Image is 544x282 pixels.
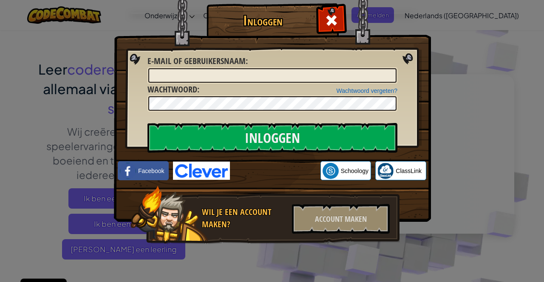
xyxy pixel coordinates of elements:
[315,214,367,224] font: Account maken
[341,168,368,174] font: Schoology
[120,163,136,179] img: facebook_small.png
[147,84,197,95] font: Wachtwoord
[202,206,272,230] font: Wil je een account maken?
[138,168,164,174] font: Facebook
[230,162,320,180] iframe: Knop Inloggen met Google
[323,163,339,179] img: schoology.png
[246,55,248,67] font: :
[147,55,246,67] font: E-mail of gebruikersnaam
[243,11,283,30] font: Inloggen
[197,84,199,95] font: :
[377,163,394,179] img: classlink-logo-small.png
[173,162,230,180] img: clever-logo-blue.png
[396,168,422,174] font: ClassLink
[147,123,397,153] input: Inloggen
[337,87,397,94] a: Wachtwoord vergeten?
